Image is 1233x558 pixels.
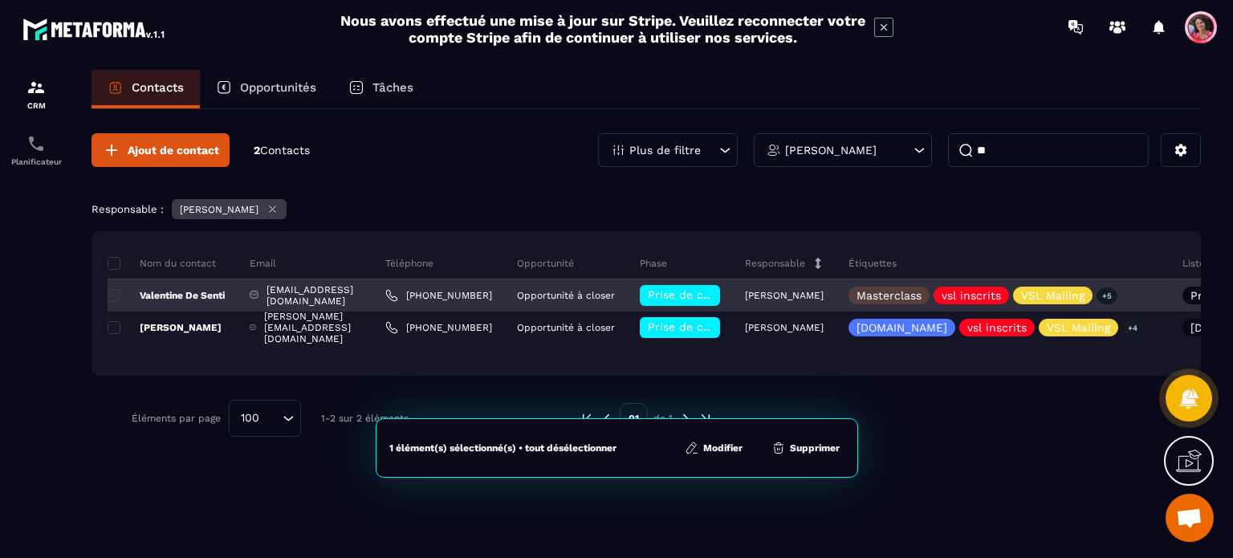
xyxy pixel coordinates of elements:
[678,411,693,426] img: next
[600,411,614,426] img: prev
[1166,494,1214,542] div: Ouvrir le chat
[1122,320,1143,336] p: +4
[240,80,316,95] p: Opportunités
[745,257,805,270] p: Responsable
[745,290,824,301] p: [PERSON_NAME]
[372,80,413,95] p: Tâches
[629,145,701,156] p: Plus de filtre
[132,80,184,95] p: Contacts
[745,322,824,333] p: [PERSON_NAME]
[389,442,616,454] div: 1 élément(s) sélectionné(s) • tout désélectionner
[4,66,68,122] a: formationformationCRM
[580,411,594,426] img: prev
[785,145,877,156] p: [PERSON_NAME]
[4,101,68,110] p: CRM
[321,413,409,424] p: 1-2 sur 2 éléments
[680,440,747,456] button: Modifier
[4,122,68,178] a: schedulerschedulerPlanificateur
[517,290,615,301] p: Opportunité à closer
[767,440,844,456] button: Supprimer
[385,321,492,334] a: [PHONE_NUMBER]
[967,322,1027,333] p: vsl inscrits
[385,289,492,302] a: [PHONE_NUMBER]
[250,257,276,270] p: Email
[340,12,866,46] h2: Nous avons effectué une mise à jour sur Stripe. Veuillez reconnecter votre compte Stripe afin de ...
[180,204,258,215] p: [PERSON_NAME]
[26,78,46,97] img: formation
[26,134,46,153] img: scheduler
[229,400,301,437] div: Search for option
[857,322,947,333] p: [DOMAIN_NAME]
[22,14,167,43] img: logo
[1021,290,1084,301] p: VSL Mailing
[857,290,922,301] p: Masterclass
[265,409,279,427] input: Search for option
[648,320,796,333] span: Prise de contact effectuée
[640,257,667,270] p: Phase
[108,257,216,270] p: Nom du contact
[260,144,310,157] span: Contacts
[1047,322,1110,333] p: VSL Mailing
[848,257,897,270] p: Étiquettes
[128,142,219,158] span: Ajout de contact
[132,413,221,424] p: Éléments par page
[648,288,796,301] span: Prise de contact effectuée
[620,403,648,434] p: 01
[108,289,225,302] p: Valentine De Senti
[200,70,332,108] a: Opportunités
[108,321,222,334] p: [PERSON_NAME]
[942,290,1001,301] p: vsl inscrits
[92,70,200,108] a: Contacts
[4,157,68,166] p: Planificateur
[1097,287,1117,304] p: +5
[698,411,713,426] img: next
[385,257,433,270] p: Téléphone
[517,257,574,270] p: Opportunité
[92,203,164,215] p: Responsable :
[1182,257,1205,270] p: Liste
[92,133,230,167] button: Ajout de contact
[235,409,265,427] span: 100
[332,70,429,108] a: Tâches
[517,322,615,333] p: Opportunité à closer
[254,143,310,158] p: 2
[653,412,673,425] p: de 1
